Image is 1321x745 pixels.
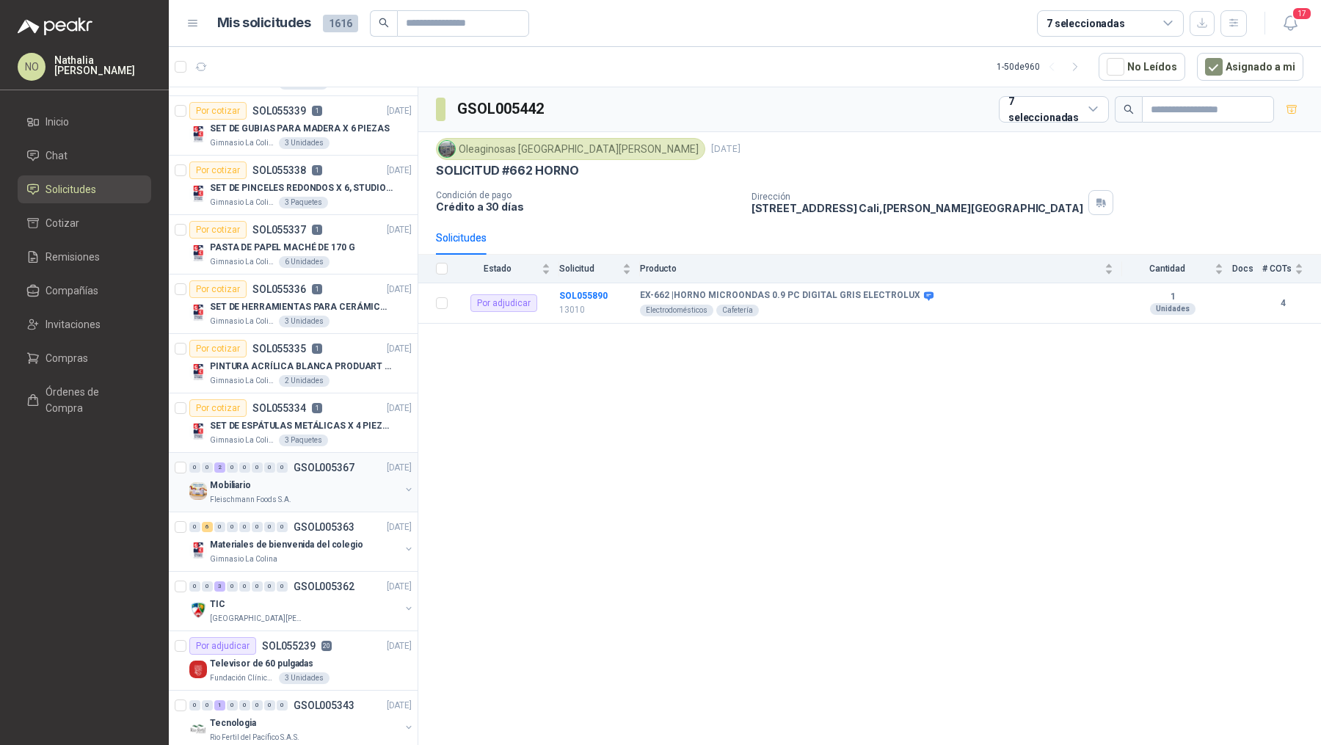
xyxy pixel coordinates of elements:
[18,108,151,136] a: Inicio
[227,581,238,592] div: 0
[387,104,412,118] p: [DATE]
[18,142,151,170] a: Chat
[189,161,247,179] div: Por cotizar
[457,98,546,120] h3: GSOL005442
[210,122,390,136] p: SET DE GUBIAS PARA MADERA X 6 PIEZAS
[1008,93,1082,126] div: 7 seleccionadas
[210,613,302,625] p: [GEOGRAPHIC_DATA][PERSON_NAME]
[227,700,238,711] div: 0
[18,18,92,35] img: Logo peakr
[252,700,263,711] div: 0
[1122,264,1212,274] span: Cantidad
[252,284,306,294] p: SOL055336
[252,344,306,354] p: SOL055335
[202,700,213,711] div: 0
[279,375,330,387] div: 2 Unidades
[640,305,713,316] div: Electrodomésticos
[387,401,412,415] p: [DATE]
[18,378,151,422] a: Órdenes de Compra
[46,148,68,164] span: Chat
[189,462,200,473] div: 0
[387,223,412,237] p: [DATE]
[252,581,263,592] div: 0
[752,192,1083,202] p: Dirección
[189,720,207,738] img: Company Logo
[210,241,355,255] p: PASTA DE PAPEL MACHÉ DE 170 G
[312,106,322,116] p: 1
[18,277,151,305] a: Compañías
[387,520,412,534] p: [DATE]
[189,221,247,239] div: Por cotizar
[189,459,415,506] a: 0 0 2 0 0 0 0 0 GSOL005367[DATE] Company LogoMobiliarioFleischmann Foods S.A.
[227,522,238,532] div: 0
[456,255,559,283] th: Estado
[277,522,288,532] div: 0
[169,156,418,215] a: Por cotizarSOL0553381[DATE] Company LogoSET DE PINCELES REDONDOS X 6, STUDIO 306Gimnasio La Colin...
[189,482,207,500] img: Company Logo
[214,522,225,532] div: 0
[1262,264,1292,274] span: # COTs
[252,106,306,116] p: SOL055339
[210,494,291,506] p: Fleischmann Foods S.A.
[189,578,415,625] a: 0 0 3 0 0 0 0 0 GSOL005362[DATE] Company LogoTIC[GEOGRAPHIC_DATA][PERSON_NAME]
[189,637,256,655] div: Por adjudicar
[18,53,46,81] div: NO
[18,344,151,372] a: Compras
[18,310,151,338] a: Invitaciones
[189,280,247,298] div: Por cotizar
[456,264,539,274] span: Estado
[189,126,207,143] img: Company Logo
[202,522,213,532] div: 6
[1292,7,1312,21] span: 17
[277,462,288,473] div: 0
[189,102,247,120] div: Por cotizar
[279,137,330,149] div: 3 Unidades
[189,423,207,440] img: Company Logo
[239,462,250,473] div: 0
[252,165,306,175] p: SOL055338
[1047,15,1125,32] div: 7 seleccionadas
[169,275,418,334] a: Por cotizarSOL0553361[DATE] Company LogoSET DE HERRAMIENTAS PARA CERÁMICA EN MADERA X 5 PIEZASGim...
[210,360,393,374] p: PINTURA ACRÍLICA BLANCA PRODUART DE 240 CM3
[189,601,207,619] img: Company Logo
[640,290,920,302] b: EX-662 | HORNO MICROONDAS 0.9 PC DIGITAL GRIS ELECTROLUX
[46,316,101,332] span: Invitaciones
[312,165,322,175] p: 1
[214,700,225,711] div: 1
[239,700,250,711] div: 0
[321,641,332,651] p: 20
[210,435,276,446] p: Gimnasio La Colina
[279,435,328,446] div: 3 Paquetes
[252,403,306,413] p: SOL055334
[716,305,759,316] div: Cafetería
[559,291,608,301] a: SOL055890
[189,700,200,711] div: 0
[46,350,88,366] span: Compras
[18,175,151,203] a: Solicitudes
[202,581,213,592] div: 0
[1262,255,1321,283] th: # COTs
[210,657,313,671] p: Televisor de 60 pulgadas
[436,163,578,178] p: SOLICITUD #662 HORNO
[210,419,393,433] p: SET DE ESPÁTULAS METÁLICAS X 4 PIEZAS
[18,243,151,271] a: Remisiones
[1124,104,1134,115] span: search
[294,700,354,711] p: GSOL005343
[46,283,98,299] span: Compañías
[189,244,207,262] img: Company Logo
[387,580,412,594] p: [DATE]
[294,522,354,532] p: GSOL005363
[264,700,275,711] div: 0
[312,225,322,235] p: 1
[210,716,256,730] p: Tecnologia
[264,462,275,473] div: 0
[210,553,277,565] p: Gimnasio La Colina
[279,197,328,208] div: 3 Paquetes
[210,538,363,552] p: Materiales de bienvenida del colegio
[387,461,412,475] p: [DATE]
[46,249,100,265] span: Remisiones
[169,215,418,275] a: Por cotizarSOL0553371[DATE] Company LogoPASTA DE PAPEL MACHÉ DE 170 GGimnasio La Colina6 Unidades
[379,18,389,28] span: search
[1122,291,1223,303] b: 1
[470,294,537,312] div: Por adjudicar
